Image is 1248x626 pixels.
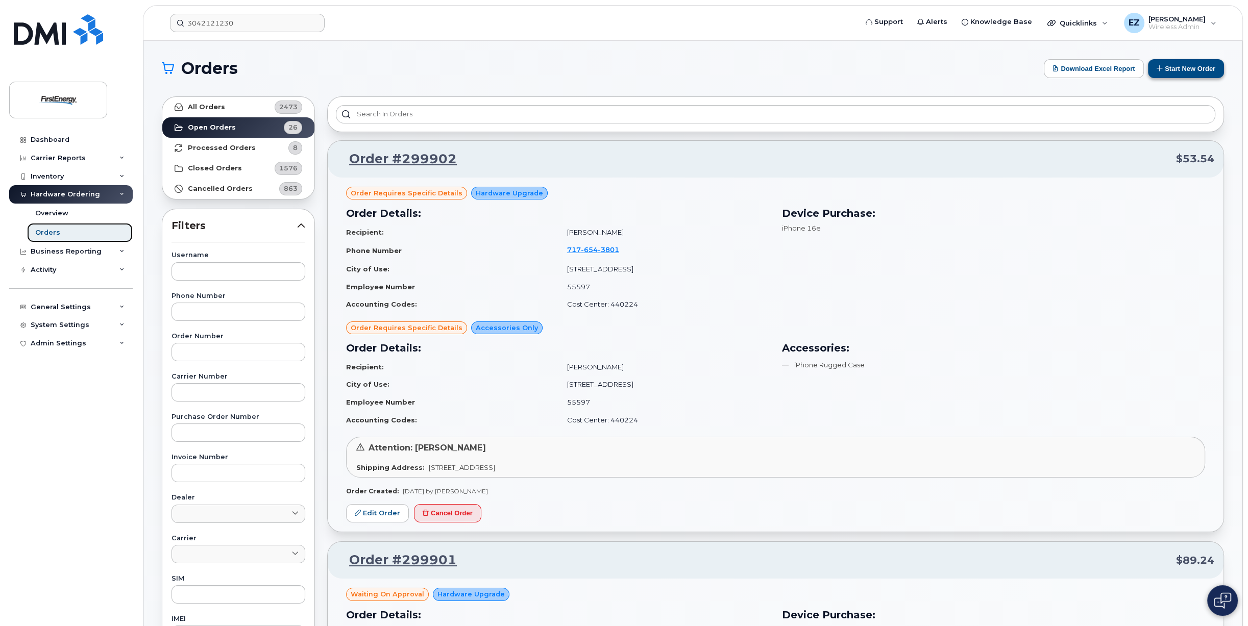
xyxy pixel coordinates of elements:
[162,97,314,117] a: All Orders2473
[336,105,1215,123] input: Search in orders
[172,494,305,501] label: Dealer
[162,179,314,199] a: Cancelled Orders863
[782,607,1206,622] h3: Device Purchase:
[346,416,417,424] strong: Accounting Codes:
[346,340,770,356] h3: Order Details:
[279,163,298,173] span: 1576
[346,283,415,291] strong: Employee Number
[567,245,631,254] a: 7176543801
[346,300,417,308] strong: Accounting Codes:
[284,184,298,193] span: 863
[162,158,314,179] a: Closed Orders1576
[598,245,619,254] span: 3801
[346,607,770,622] h3: Order Details:
[1148,59,1224,78] button: Start New Order
[1176,152,1214,166] span: $53.54
[346,380,389,388] strong: City of Use:
[567,245,619,254] span: 717
[581,245,598,254] span: 654
[293,143,298,153] span: 8
[279,102,298,112] span: 2473
[356,463,425,471] strong: Shipping Address:
[181,61,238,76] span: Orders
[172,373,305,380] label: Carrier Number
[558,358,770,376] td: [PERSON_NAME]
[429,463,495,471] span: [STREET_ADDRESS]
[188,123,236,132] strong: Open Orders
[437,589,505,599] span: Hardware Upgrade
[346,487,399,495] strong: Order Created:
[346,246,402,255] strong: Phone Number
[172,333,305,340] label: Order Number
[346,398,415,406] strong: Employee Number
[172,414,305,420] label: Purchase Order Number
[782,360,1206,370] li: iPhone Rugged Case
[172,575,305,582] label: SIM
[558,260,770,278] td: [STREET_ADDRESS]
[188,103,225,111] strong: All Orders
[172,616,305,622] label: IMEI
[346,206,770,221] h3: Order Details:
[346,228,384,236] strong: Recipient:
[558,375,770,393] td: [STREET_ADDRESS]
[188,185,253,193] strong: Cancelled Orders
[172,252,305,259] label: Username
[188,144,256,152] strong: Processed Orders
[351,589,424,599] span: Waiting On Approval
[162,117,314,138] a: Open Orders26
[346,265,389,273] strong: City of Use:
[558,278,770,296] td: 55597
[337,150,457,168] a: Order #299902
[782,224,821,232] span: iPhone 16e
[476,323,538,333] span: Accessories Only
[172,218,297,233] span: Filters
[172,293,305,299] label: Phone Number
[346,504,409,523] a: Edit Order
[288,122,298,132] span: 26
[782,340,1206,356] h3: Accessories:
[403,487,488,495] span: [DATE] by [PERSON_NAME]
[1214,592,1231,609] img: Open chat
[162,138,314,158] a: Processed Orders8
[476,188,543,198] span: Hardware Upgrade
[414,504,481,523] button: Cancel Order
[337,551,457,569] a: Order #299901
[351,323,462,333] span: Order requires Specific details
[1044,59,1144,78] button: Download Excel Report
[188,164,242,172] strong: Closed Orders
[558,295,770,313] td: Cost Center: 440224
[782,206,1206,221] h3: Device Purchase:
[346,363,384,371] strong: Recipient:
[172,454,305,461] label: Invoice Number
[558,393,770,411] td: 55597
[172,535,305,542] label: Carrier
[351,188,462,198] span: Order requires Specific details
[1176,553,1214,568] span: $89.24
[558,411,770,429] td: Cost Center: 440224
[558,223,770,241] td: [PERSON_NAME]
[369,443,486,453] span: Attention: [PERSON_NAME]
